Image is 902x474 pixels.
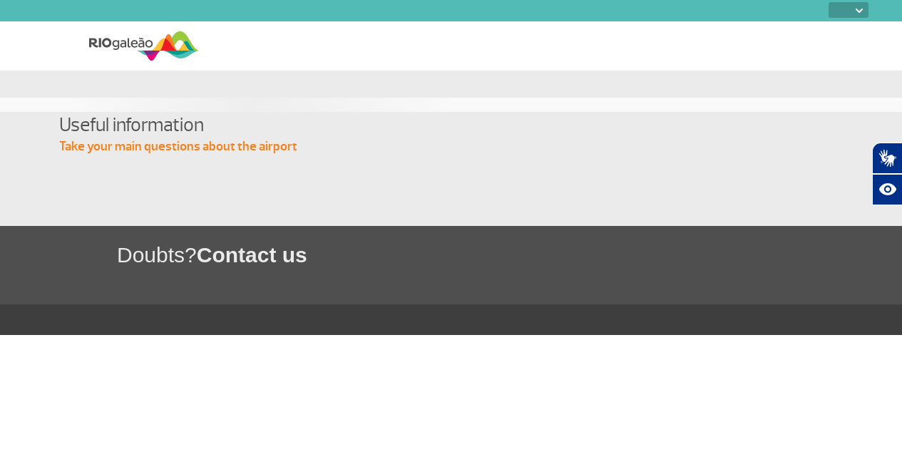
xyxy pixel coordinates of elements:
div: Plugin de acessibilidade da Hand Talk. [872,143,902,205]
h1: Doubts? [117,240,902,269]
span: Contact us [197,243,307,267]
p: Take your main questions about the airport [59,138,858,155]
button: Abrir tradutor de língua de sinais. [872,143,902,174]
button: Abrir recursos assistivos. [872,174,902,205]
h4: Useful information [59,112,858,138]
